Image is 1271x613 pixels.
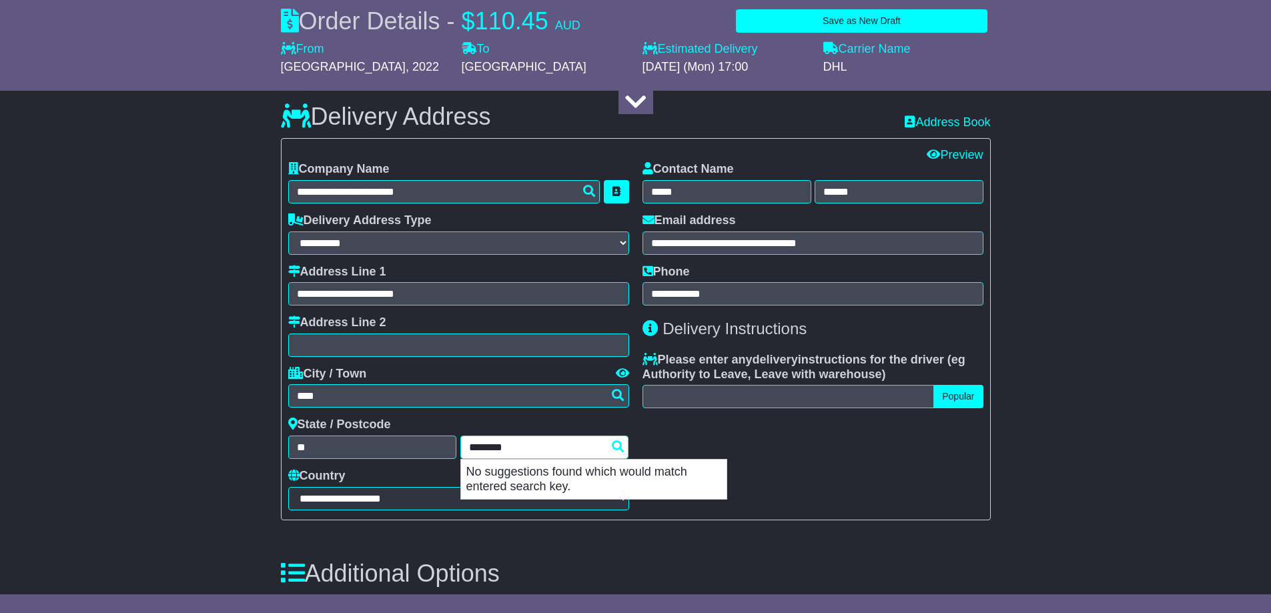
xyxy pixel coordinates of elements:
label: Country [288,469,346,484]
span: 110.45 [475,7,548,35]
span: eg Authority to Leave, Leave with warehouse [643,353,965,381]
label: Email address [643,213,736,228]
div: [DATE] (Mon) 17:00 [643,60,810,75]
span: $ [462,7,475,35]
button: Save as New Draft [736,9,987,33]
button: Popular [933,385,983,408]
a: Address Book [905,115,990,129]
label: Address Line 1 [288,265,386,279]
label: City / Town [288,367,367,382]
label: Phone [643,265,690,279]
label: Please enter any instructions for the driver ( ) [643,353,983,382]
label: Contact Name [643,162,734,177]
span: AUD [555,19,580,32]
label: Delivery Address Type [288,213,432,228]
span: , 2022 [406,60,439,73]
span: delivery [753,353,798,366]
label: To [462,42,490,57]
label: From [281,42,324,57]
div: Order Details - [281,7,580,35]
label: Address Line 2 [288,316,386,330]
label: Estimated Delivery [643,42,810,57]
label: Carrier Name [823,42,911,57]
h3: Additional Options [281,560,991,587]
span: [GEOGRAPHIC_DATA] [462,60,586,73]
div: DHL [823,60,991,75]
label: State / Postcode [288,418,391,432]
p: No suggestions found which would match entered search key. [461,460,727,499]
span: Delivery Instructions [663,320,807,338]
label: Company Name [288,162,390,177]
h3: Delivery Address [281,103,491,130]
span: [GEOGRAPHIC_DATA] [281,60,406,73]
a: Preview [927,148,983,161]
